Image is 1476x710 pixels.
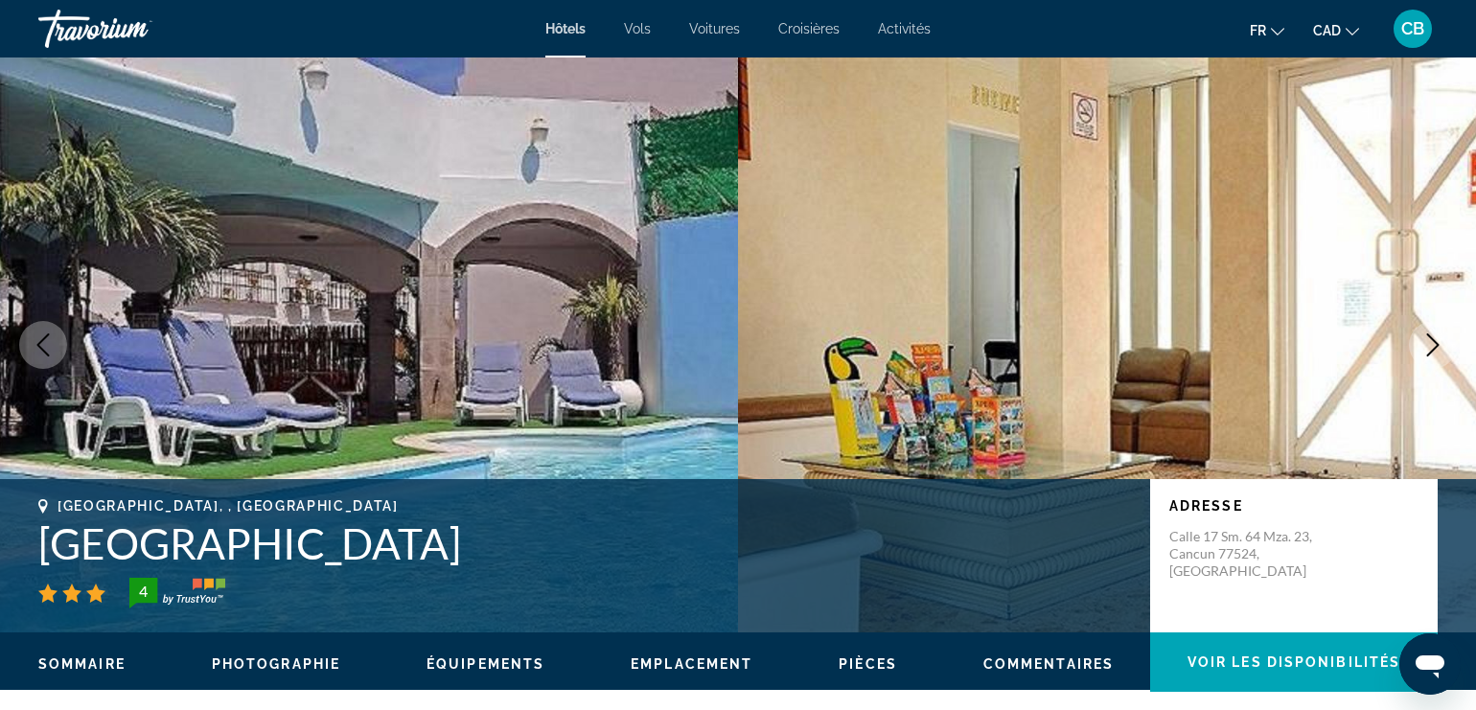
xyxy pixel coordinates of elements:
a: Hôtels [545,21,586,36]
span: Commentaires [983,656,1114,672]
button: Pièces [839,655,897,673]
span: fr [1250,23,1266,38]
span: Équipements [427,656,544,672]
button: User Menu [1388,9,1438,49]
button: Next image [1409,321,1457,369]
button: Emplacement [631,655,752,673]
button: Photographie [212,655,340,673]
a: Vols [624,21,651,36]
p: Calle 17 Sm. 64 Mza. 23, Cancun 77524, [GEOGRAPHIC_DATA] [1169,528,1323,580]
span: [GEOGRAPHIC_DATA], , [GEOGRAPHIC_DATA] [58,498,399,514]
button: Sommaire [38,655,126,673]
iframe: Bouton de lancement de la fenêtre de messagerie [1399,633,1461,695]
h1: [GEOGRAPHIC_DATA] [38,518,1131,568]
button: Previous image [19,321,67,369]
span: Emplacement [631,656,752,672]
a: Activités [878,21,931,36]
button: Commentaires [983,655,1114,673]
span: CB [1401,19,1424,38]
span: Sommaire [38,656,126,672]
a: Croisières [778,21,840,36]
span: Voir les disponibilités [1188,654,1400,670]
p: Adresse [1169,498,1418,514]
span: CAD [1313,23,1341,38]
img: trustyou-badge-hor.svg [129,578,225,608]
span: Pièces [839,656,897,672]
button: Change language [1250,16,1284,44]
div: 4 [124,580,162,603]
span: Photographie [212,656,340,672]
button: Équipements [427,655,544,673]
button: Change currency [1313,16,1359,44]
button: Voir les disponibilités [1150,632,1438,692]
a: Voitures [689,21,740,36]
a: Travorium [38,4,230,54]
